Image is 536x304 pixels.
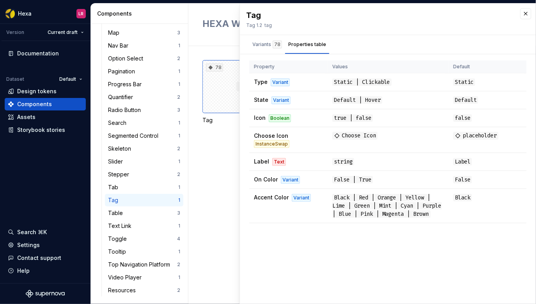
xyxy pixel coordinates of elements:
[178,120,180,126] div: 1
[108,183,121,191] div: Tab
[17,87,57,95] div: Design tokens
[332,158,354,165] span: string
[17,254,61,262] div: Contact support
[281,176,300,184] div: Variant
[108,209,126,217] div: Table
[254,96,268,103] span: State
[332,96,382,104] span: Default | Hover
[269,114,291,122] div: Boolean
[5,226,86,238] button: Search ⌘K
[5,98,86,110] a: Components
[17,267,30,275] div: Help
[105,194,183,206] a: Tag1
[332,114,373,122] span: true | false
[273,41,282,48] div: 78
[105,168,183,181] a: Stepper2
[202,116,289,124] div: Tag
[453,114,472,122] span: false
[97,10,185,18] div: Components
[105,220,183,232] a: Text Link1
[44,27,87,38] button: Current draft
[332,194,442,218] span: Black | Red | Orange | Yellow | Lime | Green | Mint | Cyan | Purple | Blue | Pink | Magenta | Brown
[252,41,282,48] div: Variants
[6,76,24,82] div: Dataset
[108,42,131,50] div: Nav Bar
[108,261,173,268] div: Top Navigation Platform
[105,91,183,103] a: Quantifier2
[105,155,183,168] a: Slider1
[202,18,411,30] h2: Tag
[105,52,183,65] a: Option Select2
[177,287,180,293] div: 2
[105,130,183,142] a: Segmented Control1
[449,60,527,73] th: Default
[178,158,180,165] div: 1
[177,107,180,113] div: 3
[105,245,183,258] a: Tooltip1
[177,55,180,62] div: 2
[108,145,134,153] div: Skeleton
[249,60,328,73] th: Property
[246,22,513,28] div: Tag 1.2 ﻿ tag
[79,11,84,17] div: LR
[105,78,183,91] a: Progress Bar1
[453,78,475,86] span: Static
[177,94,180,100] div: 2
[108,93,136,101] div: Quantifier
[332,132,378,140] span: Choose Icon
[271,78,290,86] div: Variant
[178,197,180,203] div: 1
[272,158,286,166] div: Text
[105,27,183,39] a: Map3
[108,158,126,165] div: Slider
[108,196,121,204] div: Tag
[105,258,183,271] a: Top Navigation Platform2
[5,252,86,264] button: Contact support
[17,228,47,236] div: Search ⌘K
[453,194,472,201] span: Black
[108,286,139,294] div: Resources
[2,5,89,22] button: HexaLR
[453,96,478,104] span: Default
[246,10,513,21] div: Tag
[17,241,40,249] div: Settings
[105,65,183,78] a: Pagination1
[292,194,311,202] div: Variant
[178,133,180,139] div: 1
[108,80,145,88] div: Progress Bar
[108,106,144,114] div: Radio Button
[17,126,65,134] div: Storybook stories
[177,261,180,268] div: 2
[5,124,86,136] a: Storybook stories
[177,171,180,178] div: 2
[105,233,183,245] a: Toggle4
[48,29,78,36] span: Current draft
[17,50,59,57] div: Documentation
[5,47,86,60] a: Documentation
[105,181,183,194] a: Tab1
[206,64,223,71] div: 78
[5,85,86,98] a: Design tokens
[56,74,86,85] button: Default
[105,142,183,155] a: Skeleton2
[5,9,15,18] img: a56d5fbf-f8ab-4a39-9705-6fc7187585ab.png
[108,68,138,75] div: Pagination
[108,119,130,127] div: Search
[254,132,288,139] span: Choose Icon
[453,176,472,183] span: False
[272,96,291,104] div: Variant
[202,18,258,29] span: HEXA Web /
[17,113,35,121] div: Assets
[254,194,289,201] span: Accent Color
[202,60,289,124] div: 78Tag
[5,239,86,251] a: Settings
[5,111,86,123] a: Assets
[453,132,499,140] span: placeholder
[254,114,266,121] span: Icon
[254,78,268,85] span: Type
[178,249,180,255] div: 1
[105,117,183,129] a: Search1
[177,236,180,242] div: 4
[26,290,65,298] svg: Supernova Logo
